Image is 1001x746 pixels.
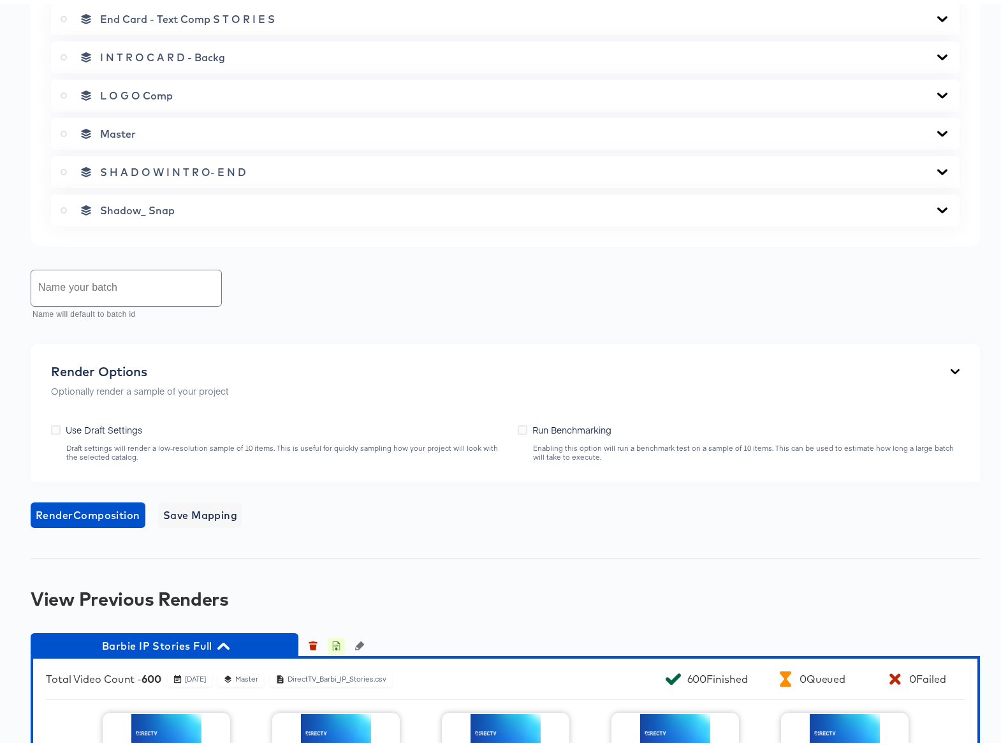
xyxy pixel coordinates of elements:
div: 0 Queued [800,669,845,682]
span: Barbie IP Stories Full [37,633,292,651]
button: RenderComposition [31,499,145,524]
span: End Card - Text Comp S T O R I E S [100,9,275,22]
div: Enabling this option will run a benchmark test on a sample of 10 items. This can be used to estim... [532,440,960,458]
span: I N T R O C A R D - Backg [100,47,225,60]
b: 600 [142,669,161,682]
button: Barbie IP Stories Full [31,629,298,655]
div: 600 Finished [687,669,748,682]
div: Master [235,671,259,680]
span: Master [100,124,136,136]
div: [DATE] [184,671,207,680]
span: Run Benchmarking [532,420,611,432]
p: Name will default to batch id [33,305,213,318]
div: Draft settings will render a low-resolution sample of 10 items. This is useful for quickly sampli... [66,440,505,458]
span: Use Draft Settings [66,420,142,432]
div: DirectTV_Barbi_IP_Stories.csv [287,671,387,680]
span: L O G O Comp [100,85,173,98]
span: Shadow_ Snap [100,200,175,213]
div: View Previous Renders [31,585,980,605]
div: 0 Failed [909,669,946,682]
div: Total Video Count - [46,669,161,682]
button: Save Mapping [158,499,243,524]
p: Optionally render a sample of your project [51,381,229,393]
span: Render Composition [36,502,140,520]
span: Save Mapping [163,502,238,520]
span: S H A D O W I N T R O- E N D [100,162,246,175]
div: Render Options [51,360,229,376]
